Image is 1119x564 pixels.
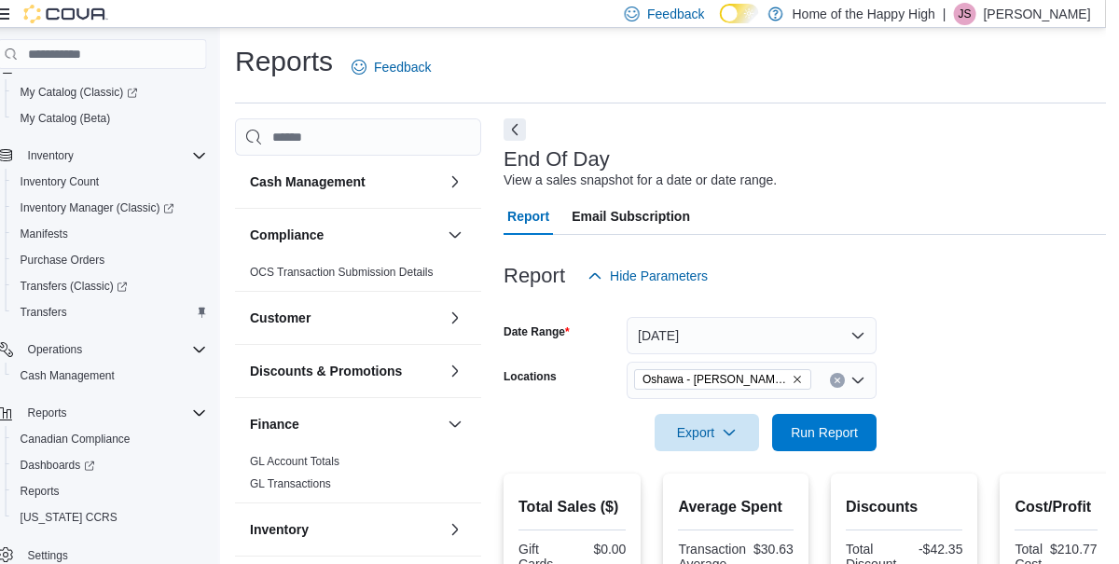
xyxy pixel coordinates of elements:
[457,413,479,435] button: Finance
[585,198,703,235] span: Email Subscription
[19,299,228,325] button: Transfers
[263,454,352,469] span: GL Account Totals
[4,337,228,363] button: Operations
[34,458,108,473] span: Dashboards
[26,81,220,103] span: My Catalog (Classic)
[843,373,858,388] button: Clear input
[263,309,324,327] h3: Customer
[248,450,494,502] div: Finance
[26,107,131,130] a: My Catalog (Beta)
[19,452,228,478] a: Dashboards
[679,414,761,451] span: Export
[34,510,131,525] span: [US_STATE] CCRS
[34,144,94,167] button: Inventory
[691,496,806,518] h2: Average Spent
[647,369,824,390] span: Oshawa - Gibb St - Friendly Stranger
[26,506,220,529] span: Washington CCRS
[517,265,578,287] h3: Report
[34,432,144,447] span: Canadian Compliance
[41,406,80,420] span: Reports
[357,48,451,86] a: Feedback
[956,3,960,25] p: |
[263,455,352,468] a: GL Account Totals
[517,369,570,384] label: Locations
[19,169,228,195] button: Inventory Count
[19,195,228,221] a: Inventory Manager (Classic)
[19,273,228,299] a: Transfers (Classic)
[733,23,734,24] span: Dark Mode
[19,79,228,105] a: My Catalog (Classic)
[26,301,220,323] span: Transfers
[34,174,113,189] span: Inventory Count
[19,247,228,273] button: Purchase Orders
[26,275,220,297] span: Transfers (Classic)
[660,5,717,23] span: Feedback
[26,223,220,245] span: Manifests
[387,58,444,76] span: Feedback
[34,484,73,499] span: Reports
[457,171,479,193] button: Cash Management
[517,171,790,190] div: View a sales snapshot for a date or date range.
[26,428,151,450] a: Canadian Compliance
[263,309,453,327] button: Customer
[656,370,801,389] span: Oshawa - [PERSON_NAME] St - Friendly Stranger
[967,3,989,25] div: Jessica Sproul
[34,111,124,126] span: My Catalog (Beta)
[263,415,312,433] h3: Finance
[457,307,479,329] button: Customer
[26,454,220,476] span: Dashboards
[26,249,126,271] a: Purchase Orders
[457,518,479,541] button: Inventory
[806,3,948,25] p: Home of the Happy High
[34,279,141,294] span: Transfers (Classic)
[263,226,453,244] button: Compliance
[532,496,639,518] h2: Total Sales ($)
[4,400,228,426] button: Reports
[19,426,228,452] button: Canadian Compliance
[623,267,721,285] span: Hide Parameters
[34,338,104,361] button: Operations
[805,374,816,385] button: Remove Oshawa - Gibb St - Friendly Stranger from selection in this group
[263,226,337,244] h3: Compliance
[26,107,220,130] span: My Catalog (Beta)
[767,542,807,557] div: $30.63
[263,415,453,433] button: Finance
[263,362,453,380] button: Discounts & Promotions
[263,362,415,380] h3: Discounts & Promotions
[41,548,81,563] span: Settings
[34,368,128,383] span: Cash Management
[37,5,121,23] img: Cova
[263,172,379,191] h3: Cash Management
[589,542,640,557] div: $0.00
[1028,496,1110,518] h2: Cost/Profit
[457,360,479,382] button: Discounts & Promotions
[248,261,494,291] div: Compliance
[41,148,87,163] span: Inventory
[863,373,878,388] button: Open list of options
[19,504,228,530] button: [US_STATE] CCRS
[26,365,220,387] span: Cash Management
[19,221,228,247] button: Manifests
[34,253,118,268] span: Purchase Orders
[263,477,344,490] a: GL Transactions
[19,363,228,389] button: Cash Management
[34,144,220,167] span: Inventory
[19,478,228,504] button: Reports
[263,265,447,280] span: OCS Transaction Submission Details
[972,3,985,25] span: JS
[26,81,159,103] a: My Catalog (Classic)
[26,428,220,450] span: Canadian Compliance
[26,249,220,271] span: Purchase Orders
[26,506,138,529] a: [US_STATE] CCRS
[26,171,220,193] span: Inventory Count
[26,223,89,245] a: Manifests
[785,414,890,451] button: Run Report
[263,172,453,191] button: Cash Management
[668,414,772,451] button: Export
[26,197,220,219] span: Inventory Manager (Classic)
[517,148,623,171] h3: End Of Day
[593,257,728,295] button: Hide Parameters
[34,402,88,424] button: Reports
[26,275,148,297] a: Transfers (Classic)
